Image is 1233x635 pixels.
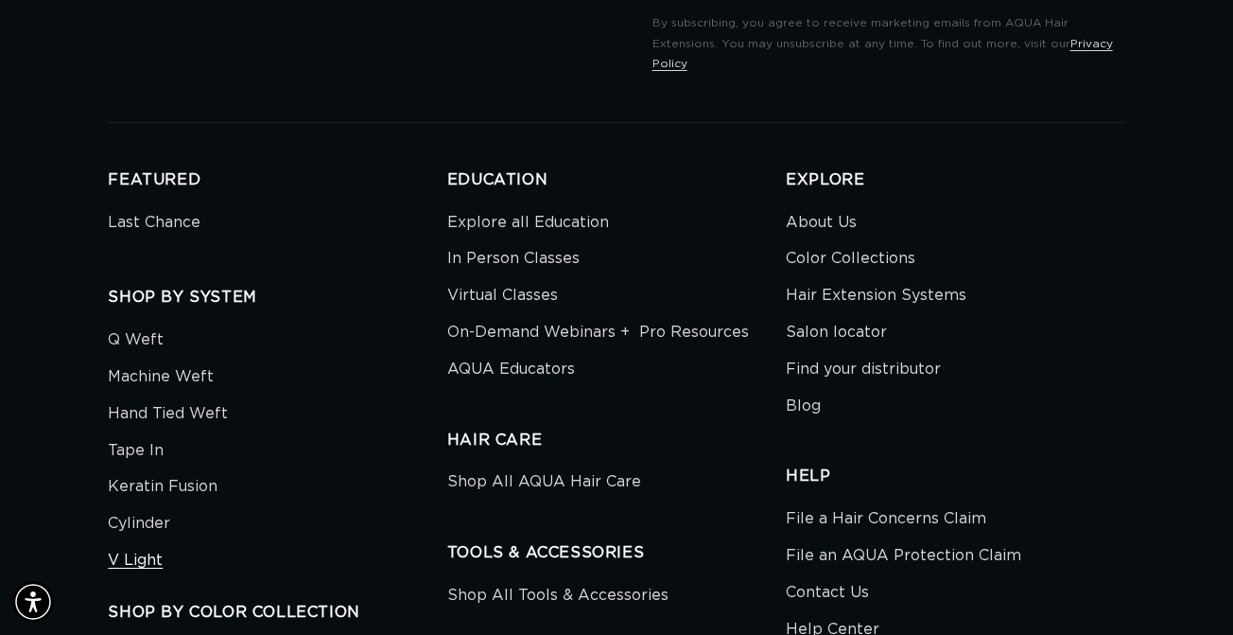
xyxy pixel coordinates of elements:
[1138,544,1233,635] iframe: Chat Widget
[447,543,786,563] h2: TOOLS & ACCESSORIES
[652,13,1125,75] p: By subscribing, you agree to receive marketing emails from AQUA Hair Extensions. You may unsubscr...
[786,277,966,314] a: Hair Extension Systems
[786,538,1021,574] a: File an AQUA Protection Claim
[447,240,580,277] a: In Person Classes
[108,603,446,623] h2: SHOP BY COLOR COLLECTION
[447,277,558,314] a: Virtual Classes
[12,581,54,623] div: Accessibility Menu
[786,314,887,351] a: Salon locator
[786,209,857,241] a: About Us
[108,468,217,505] a: Keratin Fusion
[786,240,915,277] a: Color Collections
[108,359,214,396] a: Machine Weft
[447,170,786,190] h2: EDUCATION
[108,542,163,579] a: V Light
[447,582,669,614] a: Shop All Tools & Accessories
[447,431,786,450] h2: HAIR CARE
[108,396,228,432] a: Hand Tied Weft
[786,351,941,388] a: Find your distributor
[786,574,869,611] a: Contact Us
[108,288,446,308] h2: SHOP BY SYSTEM
[108,170,446,190] h2: FEATURED
[108,505,170,542] a: Cylinder
[786,467,1124,486] h2: HELP
[447,314,749,351] a: On-Demand Webinars + Pro Resources
[786,170,1124,190] h2: EXPLORE
[786,505,986,538] a: File a Hair Concerns Claim
[108,209,200,241] a: Last Chance
[447,209,609,241] a: Explore all Education
[447,468,641,501] a: Shop All AQUA Hair Care
[447,351,575,388] a: AQUA Educators
[786,388,821,425] a: Blog
[108,326,164,359] a: Q Weft
[108,432,164,469] a: Tape In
